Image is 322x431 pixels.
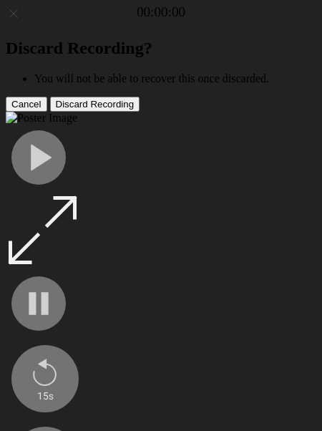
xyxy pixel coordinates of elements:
[6,97,47,112] button: Cancel
[50,97,140,112] button: Discard Recording
[137,4,185,20] a: 00:00:00
[34,72,316,85] li: You will not be able to recover this once discarded.
[6,39,316,58] h2: Discard Recording?
[6,112,77,125] img: Poster Image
